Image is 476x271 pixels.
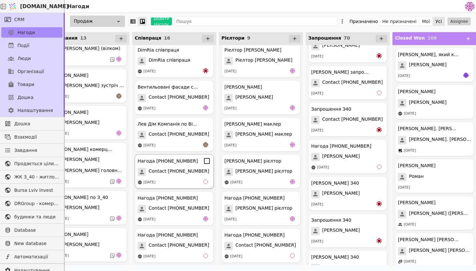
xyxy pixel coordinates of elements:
div: [PERSON_NAME] рієлтор[PERSON_NAME] рієлтор[DATE]de [221,154,300,189]
div: Призначено [349,17,378,26]
span: Contact [PHONE_NUMBER] [149,94,209,102]
a: Дошка [1,118,62,129]
span: Запрошення [308,35,341,41]
div: [PERSON_NAME] маклер [224,121,281,128]
h2: Нагоди [65,3,89,10]
span: Contact [PHONE_NUMBER] [322,116,383,124]
span: Contact [PHONE_NUMBER] [149,168,209,176]
div: [PERSON_NAME] [PERSON_NAME].[PERSON_NAME] [PERSON_NAME].[DATE] [395,233,474,267]
img: de [290,216,295,221]
div: [PERSON_NAME] З40 [311,254,359,261]
span: Очікування [48,35,78,41]
span: [PERSON_NAME] [62,241,99,250]
img: de [116,179,121,184]
a: Додати Нагоду [147,18,172,25]
img: online-store.svg [138,254,142,259]
button: Мої [419,17,433,26]
div: [PERSON_NAME], який купив в [GEOGRAPHIC_DATA][PERSON_NAME][DATE]Яр [395,48,474,82]
div: Лев Дім Компанія по ВікнахContact [PHONE_NUMBER][DATE]an [135,117,214,152]
div: [DATE] [143,254,155,259]
div: [PERSON_NAME][PERSON_NAME][DATE]de [48,105,127,140]
img: affiliate-program.svg [398,259,402,264]
span: 16 [164,35,170,41]
span: Bursa Lviv Invest [14,187,59,194]
span: 9 [247,35,250,41]
a: New database [1,238,62,249]
div: [PERSON_NAME]Роман[DATE] [395,159,474,193]
a: CRM [1,14,62,25]
div: [PERSON_NAME] З40[PERSON_NAME][DATE]bo [308,176,387,211]
img: vi [203,179,208,184]
a: DRGroup - комерційна нерухоомість [1,198,62,209]
img: online-store.svg [138,106,142,111]
input: Пошук [175,17,338,26]
div: [PERSON_NAME] [51,72,88,79]
button: Assignee [448,18,471,25]
span: Contact [PHONE_NUMBER] [149,242,209,250]
a: Взаємодії [1,132,62,142]
a: [DOMAIN_NAME] [6,0,65,13]
span: DimRia співпраця [149,57,190,65]
img: de [203,216,208,221]
div: [DATE] [311,239,323,244]
span: ЖК З_40 - житлова та комерційна нерухомість класу Преміум [14,174,59,180]
div: Нагода [PHONE_NUMBER] [138,158,198,165]
div: [DATE] [224,106,236,111]
img: online-store.svg [138,143,142,148]
div: Нагода [PHONE_NUMBER]Contact [PHONE_NUMBER][DATE]vi [135,228,214,263]
div: Нагода [PHONE_NUMBER] [138,195,198,202]
span: Товари [17,81,34,88]
img: online-store.svg [224,180,229,185]
img: brick-mortar-store.svg [398,148,402,153]
div: [PERSON_NAME] [398,199,436,206]
div: Продаж [70,16,125,27]
div: [PERSON_NAME] комерція Курдонери [51,146,112,153]
div: [DATE] [404,148,416,154]
div: Вентильовані фасади співпрацяContact [PHONE_NUMBER][DATE]de [135,80,214,115]
div: Нагода [PHONE_NUMBER]Contact [PHONE_NUMBER][DATE]de [135,191,214,226]
div: [DATE] [230,180,242,185]
img: vi [377,164,382,169]
span: [PERSON_NAME] (вілком) [62,45,120,54]
img: online-store.svg [138,217,142,222]
span: Роман [409,173,424,181]
img: Logo [8,0,17,13]
img: bo [203,68,208,73]
img: online-store.svg [138,69,142,74]
div: [DATE] [224,217,236,222]
div: DimRia співпраця [138,47,179,54]
span: [PERSON_NAME] [409,99,447,107]
div: [DATE] [230,254,242,259]
span: Автоматизації [14,253,59,260]
img: bo [377,201,382,206]
span: Взаємодії [14,134,59,141]
img: 137b5da8a4f5046b86490006a8dec47a [465,2,475,11]
span: New database [14,240,59,247]
div: [PERSON_NAME], який купив в [GEOGRAPHIC_DATA] [398,51,459,58]
span: Closed Won [395,35,425,41]
div: [PERSON_NAME] З40 [311,180,359,187]
div: [PERSON_NAME] [398,88,436,95]
a: будинки та люди [1,212,62,222]
span: Database [14,227,59,234]
div: [PERSON_NAME] [51,109,88,116]
div: [PERSON_NAME] запрошенняContact [PHONE_NUMBER][DATE]vi [308,65,387,100]
img: de [116,130,121,136]
div: Нагода [PHONE_NUMBER] [224,232,285,239]
span: [PERSON_NAME] головний номер [62,167,124,176]
a: Дошка [1,92,62,103]
span: Співпраця [135,35,161,41]
span: 106 [427,35,437,41]
img: vi [203,253,208,258]
span: [PERSON_NAME] зустріч 13.08 [62,82,124,91]
div: DimRia співпрацяDimRia співпраця[DATE]bo [135,43,214,78]
div: Запрошення З40[PERSON_NAME][DATE]bo [308,213,387,248]
div: Нагода [PHONE_NUMBER][PERSON_NAME][DATE]vi [308,139,387,174]
div: [DATE] [143,143,155,148]
div: [PERSON_NAME]. [PERSON_NAME] ([PERSON_NAME])[PERSON_NAME]. [PERSON_NAME] ([PERSON_NAME])[DATE] [395,122,474,156]
div: Нагода [PHONE_NUMBER]Contact [PHONE_NUMBER][DATE]vi [135,154,214,189]
div: [PERSON_NAME][PERSON_NAME][DATE] [395,85,474,119]
span: [PERSON_NAME] [62,156,99,165]
div: Нагода [PHONE_NUMBER] [224,195,285,202]
span: 13 [80,35,86,41]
